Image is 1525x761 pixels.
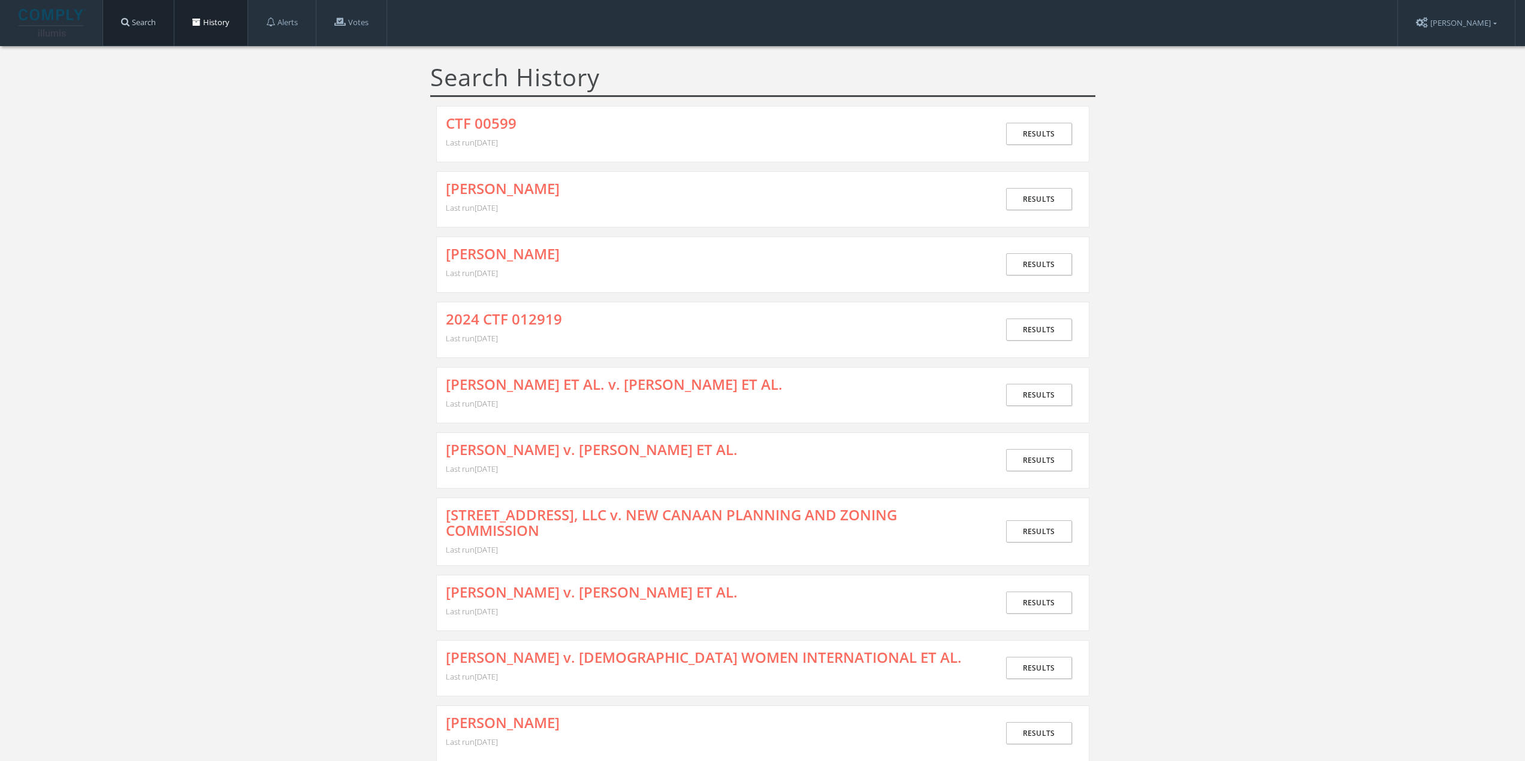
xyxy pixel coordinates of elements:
a: [PERSON_NAME] [446,181,560,196]
span: Last run [DATE] [446,606,498,617]
a: Results [1006,449,1072,471]
span: Last run [DATE] [446,736,498,747]
a: [PERSON_NAME] v. [DEMOGRAPHIC_DATA] WOMEN INTERNATIONAL ET AL. [446,650,962,665]
a: [PERSON_NAME] [446,246,560,262]
span: Last run [DATE] [446,202,498,213]
span: Last run [DATE] [446,544,498,555]
a: [STREET_ADDRESS], LLC v. NEW CANAAN PLANNING AND ZONING COMMISSION [446,507,982,539]
span: Last run [DATE] [446,398,498,409]
a: Results [1006,253,1072,275]
a: [PERSON_NAME] v. [PERSON_NAME] ET AL. [446,584,738,600]
h1: Search History [430,64,1095,97]
a: Results [1006,384,1072,406]
span: Last run [DATE] [446,333,498,344]
a: [PERSON_NAME] ET AL. v. [PERSON_NAME] ET AL. [446,377,783,392]
span: Last run [DATE] [446,137,498,148]
span: Last run [DATE] [446,463,498,474]
span: Last run [DATE] [446,671,498,682]
a: CTF 00599 [446,116,517,131]
span: Last run [DATE] [446,268,498,278]
a: Results [1006,319,1072,341]
a: Results [1006,188,1072,210]
a: Results [1006,123,1072,145]
a: Results [1006,592,1072,614]
a: Results [1006,520,1072,542]
img: illumis [19,9,86,37]
a: [PERSON_NAME] v. [PERSON_NAME] ET AL. [446,442,738,457]
a: [PERSON_NAME] [446,715,560,730]
a: 2024 CTF 012919 [446,311,562,327]
a: Results [1006,657,1072,679]
a: Results [1006,722,1072,744]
